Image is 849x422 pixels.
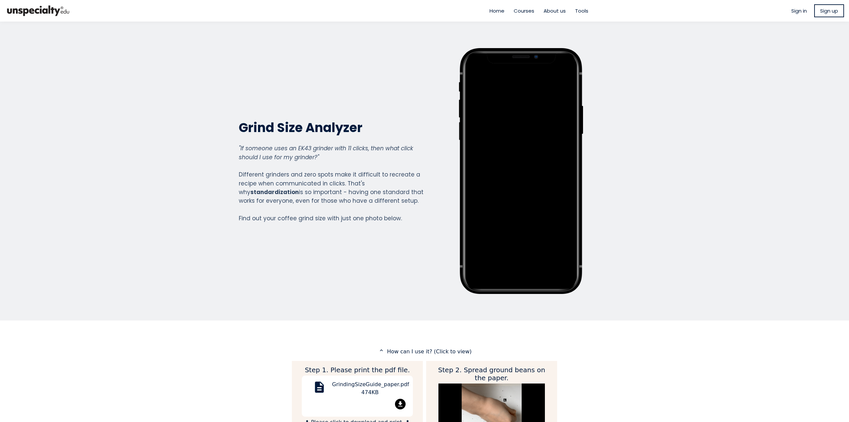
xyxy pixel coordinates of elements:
h2: Grind Size Analyzer [239,119,424,136]
img: bc390a18feecddb333977e298b3a00a1.png [5,3,71,19]
a: Sign up [814,4,844,17]
div: Different grinders and zero spots make it difficult to recreate a recipe when communicated in cli... [239,144,424,223]
mat-icon: description [311,381,327,396]
h2: Step 2. Spread ground beans on the paper. [436,366,547,382]
a: About us [544,7,566,15]
a: Tools [575,7,588,15]
mat-icon: file_download [395,399,406,409]
div: GrindingSizeGuide_paper.pdf 474KB [332,381,408,399]
a: Home [490,7,504,15]
span: Sign up [820,7,838,15]
a: Sign in [791,7,807,15]
em: "If someone uses an EK43 grinder with 11 clicks, then what click should I use for my grinder?" [239,144,413,161]
mat-icon: expand_less [377,347,385,353]
h2: Step 1. Please print the pdf file. [302,366,413,374]
strong: standardization [250,188,299,196]
a: Courses [514,7,534,15]
p: How can I use it? (Click to view) [292,347,557,356]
